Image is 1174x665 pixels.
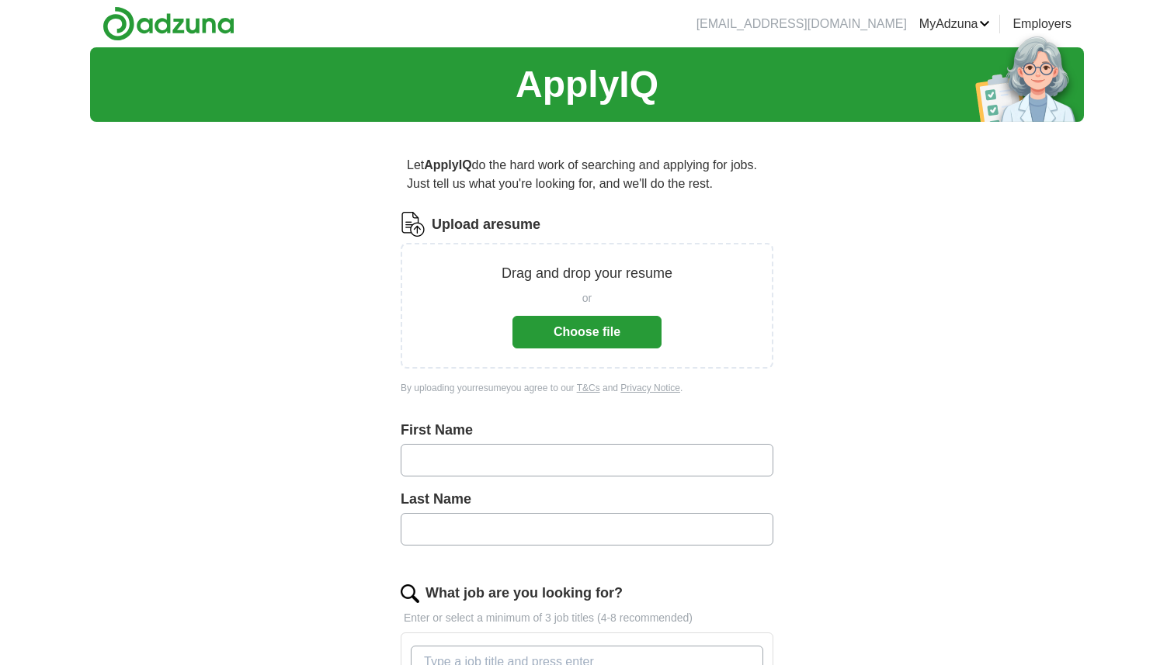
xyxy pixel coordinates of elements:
[424,158,471,171] strong: ApplyIQ
[696,15,907,33] li: [EMAIL_ADDRESS][DOMAIN_NAME]
[401,610,773,626] p: Enter or select a minimum of 3 job titles (4-8 recommended)
[432,214,540,235] label: Upload a resume
[401,212,425,237] img: CV Icon
[401,150,773,199] p: Let do the hard work of searching and applying for jobs. Just tell us what you're looking for, an...
[401,420,773,441] label: First Name
[102,6,234,41] img: Adzuna logo
[401,584,419,603] img: search.png
[582,290,592,307] span: or
[502,263,672,284] p: Drag and drop your resume
[1012,15,1072,33] a: Employers
[620,383,680,393] a: Privacy Notice
[919,15,991,33] a: MyAdzuna
[577,383,600,393] a: T&Cs
[401,489,773,510] label: Last Name
[512,316,662,348] button: Choose file
[401,381,773,395] div: By uploading your resume you agree to our and .
[425,583,623,604] label: What job are you looking for?
[516,57,658,113] h1: ApplyIQ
